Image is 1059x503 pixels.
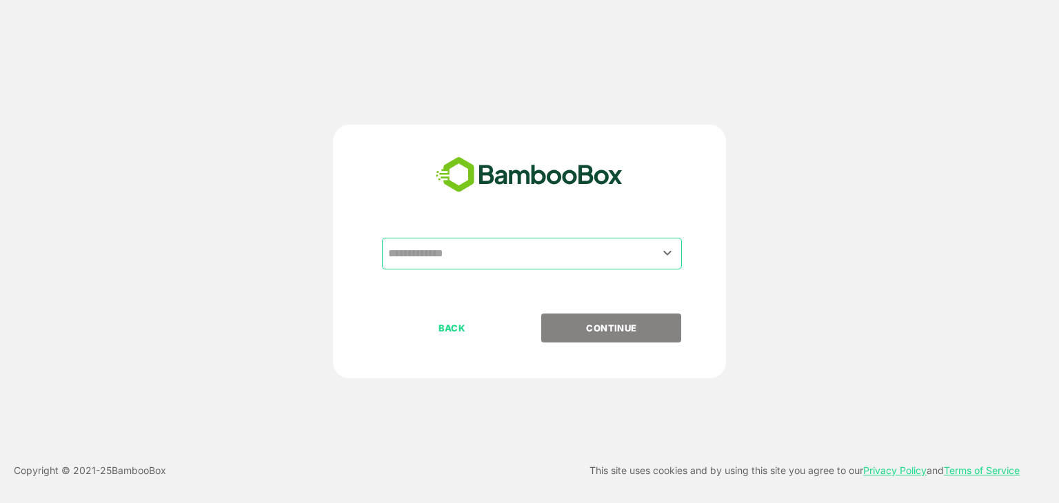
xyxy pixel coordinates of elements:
img: bamboobox [428,152,630,198]
p: This site uses cookies and by using this site you agree to our and [589,462,1020,479]
p: Copyright © 2021- 25 BambooBox [14,462,166,479]
button: CONTINUE [541,314,681,342]
a: Terms of Service [944,464,1020,476]
p: CONTINUE [543,320,680,336]
button: Open [658,244,677,263]
button: BACK [382,314,522,342]
p: BACK [383,320,521,336]
a: Privacy Policy [863,464,927,476]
